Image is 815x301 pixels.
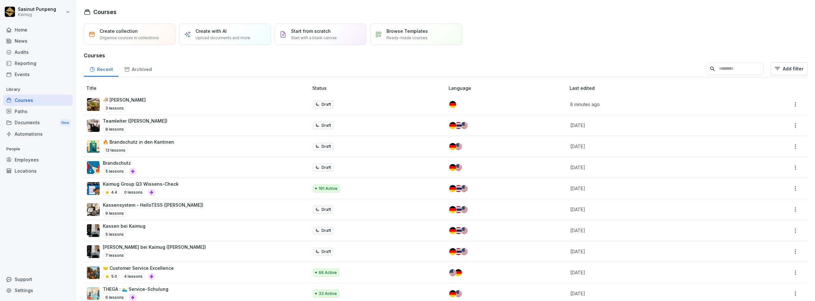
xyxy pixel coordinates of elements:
p: Create with AI [195,28,227,34]
p: Sasinut Punpeng [18,7,56,12]
p: Kaimug [18,12,56,17]
img: nu7qc8ifpiqoep3oh7gb21uj.png [87,140,100,153]
img: b0iy7e1gfawqjs4nezxuanzk.png [87,161,100,174]
img: de.svg [449,164,456,171]
a: Automations [3,128,73,140]
p: 5 lessons [103,231,126,238]
p: Status [312,85,446,91]
a: Home [3,24,73,35]
p: Draft [322,144,331,149]
p: Start with a blank canvas [291,35,337,41]
p: Title [86,85,310,91]
p: Draft [322,249,331,254]
a: Archived [118,61,157,77]
h3: Courses [84,52,807,59]
img: e5wlzal6fzyyu8pkl39fd17k.png [87,182,100,195]
p: Draft [322,165,331,170]
p: Kaimug Group Q3 Wissens-Check [103,181,179,187]
img: us.svg [461,206,468,213]
p: [DATE] [570,290,739,297]
p: 0 lessons [122,189,145,196]
img: de.svg [449,290,456,297]
p: [DATE] [570,206,739,213]
p: 🤝 Customer Service Excellence [103,265,174,271]
div: Reporting [3,58,73,69]
a: Settings [3,285,73,296]
a: Events [3,69,73,80]
p: Ready-made courses [386,35,428,41]
a: Recent [84,61,118,77]
a: Employees [3,154,73,165]
img: t4pbym28f6l0mdwi5yze01sv.png [87,266,100,279]
img: de.svg [449,206,456,213]
a: Audits [3,47,73,58]
p: Draft [322,102,331,107]
button: Add filter [771,62,807,75]
img: us.svg [461,227,468,234]
img: th.svg [455,227,462,234]
p: [DATE] [570,185,739,192]
p: 191 Active [319,186,337,191]
img: us.svg [461,185,468,192]
img: wcu8mcyxm0k4gzhvf0psz47j.png [87,287,100,300]
p: 33 Active [319,291,337,297]
p: Organise courses in collections [100,35,159,41]
p: Kassen bei Kaimug [103,223,145,229]
img: de.svg [449,248,456,255]
img: de.svg [449,185,456,192]
p: Teamleiter ([PERSON_NAME]) [103,118,167,124]
p: [DATE] [570,164,739,171]
p: [DATE] [570,122,739,129]
p: 3 lessons [103,104,126,112]
a: Courses [3,95,73,106]
p: [DATE] [570,269,739,276]
img: th.svg [455,185,462,192]
p: Create collection [100,28,138,34]
img: dl77onhohrz39aq74lwupjv4.png [87,224,100,237]
p: Draft [322,228,331,233]
a: News [3,35,73,47]
img: kcbrm6dpgkna49ar91ez3gqo.png [87,98,100,111]
p: Language [449,85,567,91]
p: Start from scratch [291,28,331,34]
p: 7 lessons [103,252,126,259]
h1: Courses [93,8,117,16]
img: us.svg [455,143,462,150]
p: 13 lessons [103,147,128,154]
img: us.svg [449,269,456,276]
p: [DATE] [570,248,739,255]
div: Locations [3,165,73,176]
a: DocumentsNew [3,117,73,129]
p: 8 lessons [103,125,126,133]
img: pytyph5pk76tu4q1kwztnixg.png [87,119,100,132]
p: 66 Active [319,270,337,276]
p: People [3,144,73,154]
div: New [60,119,71,126]
p: 🔥 Brandschutz in den Kantinen [103,139,174,145]
p: 🍜 [PERSON_NAME] [103,97,146,103]
img: de.svg [449,227,456,234]
p: 5 lessons [103,168,126,175]
p: Brandschutz [103,160,137,166]
img: de.svg [449,143,456,150]
p: Library [3,84,73,95]
img: de.svg [449,122,456,129]
img: us.svg [461,248,468,255]
p: 4 lessons [122,273,145,280]
p: [DATE] [570,143,739,150]
img: th.svg [455,248,462,255]
p: Upload documents and more [195,35,250,41]
a: Paths [3,106,73,117]
p: Draft [322,123,331,128]
p: Last edited [570,85,747,91]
